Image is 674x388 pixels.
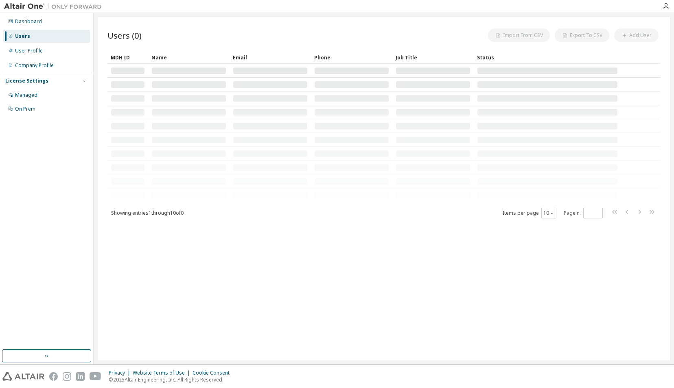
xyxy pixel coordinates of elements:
[555,28,609,42] button: Export To CSV
[109,370,133,376] div: Privacy
[314,51,389,64] div: Phone
[63,372,71,381] img: instagram.svg
[151,51,226,64] div: Name
[396,51,470,64] div: Job Title
[109,376,234,383] p: © 2025 Altair Engineering, Inc. All Rights Reserved.
[4,2,106,11] img: Altair One
[614,28,659,42] button: Add User
[503,208,556,218] span: Items per page
[76,372,85,381] img: linkedin.svg
[15,48,43,54] div: User Profile
[193,370,234,376] div: Cookie Consent
[15,92,37,98] div: Managed
[15,18,42,25] div: Dashboard
[133,370,193,376] div: Website Terms of Use
[2,372,44,381] img: altair_logo.svg
[5,78,48,84] div: License Settings
[111,51,145,64] div: MDH ID
[49,372,58,381] img: facebook.svg
[564,208,603,218] span: Page n.
[15,33,30,39] div: Users
[477,51,618,64] div: Status
[15,106,35,112] div: On Prem
[233,51,308,64] div: Email
[543,210,554,216] button: 10
[111,209,184,216] span: Showing entries 1 through 10 of 0
[488,28,550,42] button: Import From CSV
[15,62,54,69] div: Company Profile
[107,30,142,41] span: Users (0)
[90,372,101,381] img: youtube.svg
